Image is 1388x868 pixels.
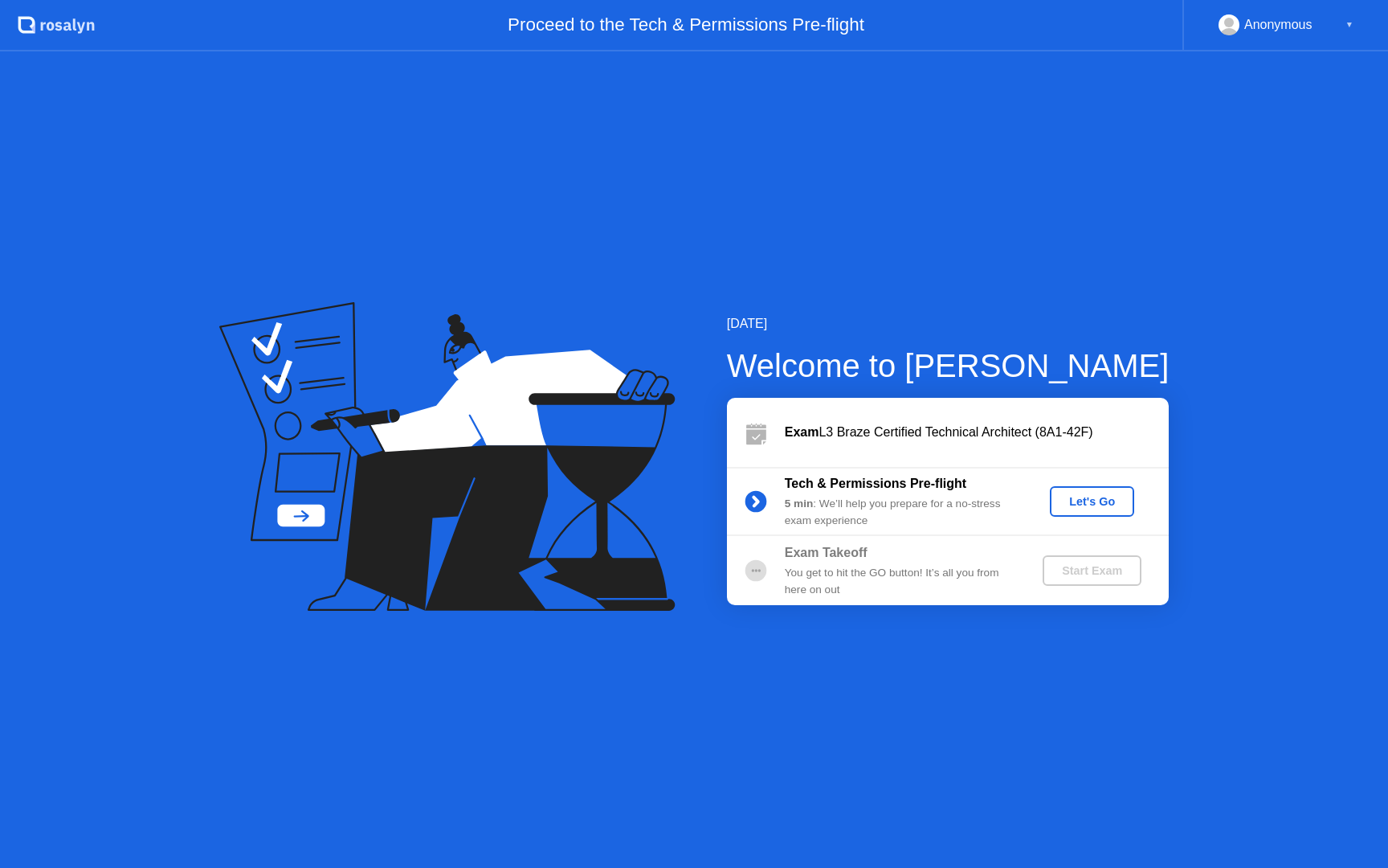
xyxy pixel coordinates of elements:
[727,314,1170,334] div: [DATE]
[1056,495,1128,508] div: Let's Go
[727,342,1170,390] div: Welcome to [PERSON_NAME]
[1244,14,1312,35] div: Anonymous
[785,546,867,559] b: Exam Takeoff
[785,477,966,490] b: Tech & Permissions Pre-flight
[1345,14,1353,35] div: ▼
[785,496,1016,529] div: : We’ll help you prepare for a no-stress exam experience
[1049,564,1135,577] div: Start Exam
[1043,555,1141,586] button: Start Exam
[785,497,814,510] b: 5 min
[785,425,819,439] b: Exam
[785,565,1016,598] div: You get to hit the GO button! It’s all you from here on out
[1050,486,1134,517] button: Let's Go
[785,423,1169,442] div: L3 Braze Certified Technical Architect (8A1-42F)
